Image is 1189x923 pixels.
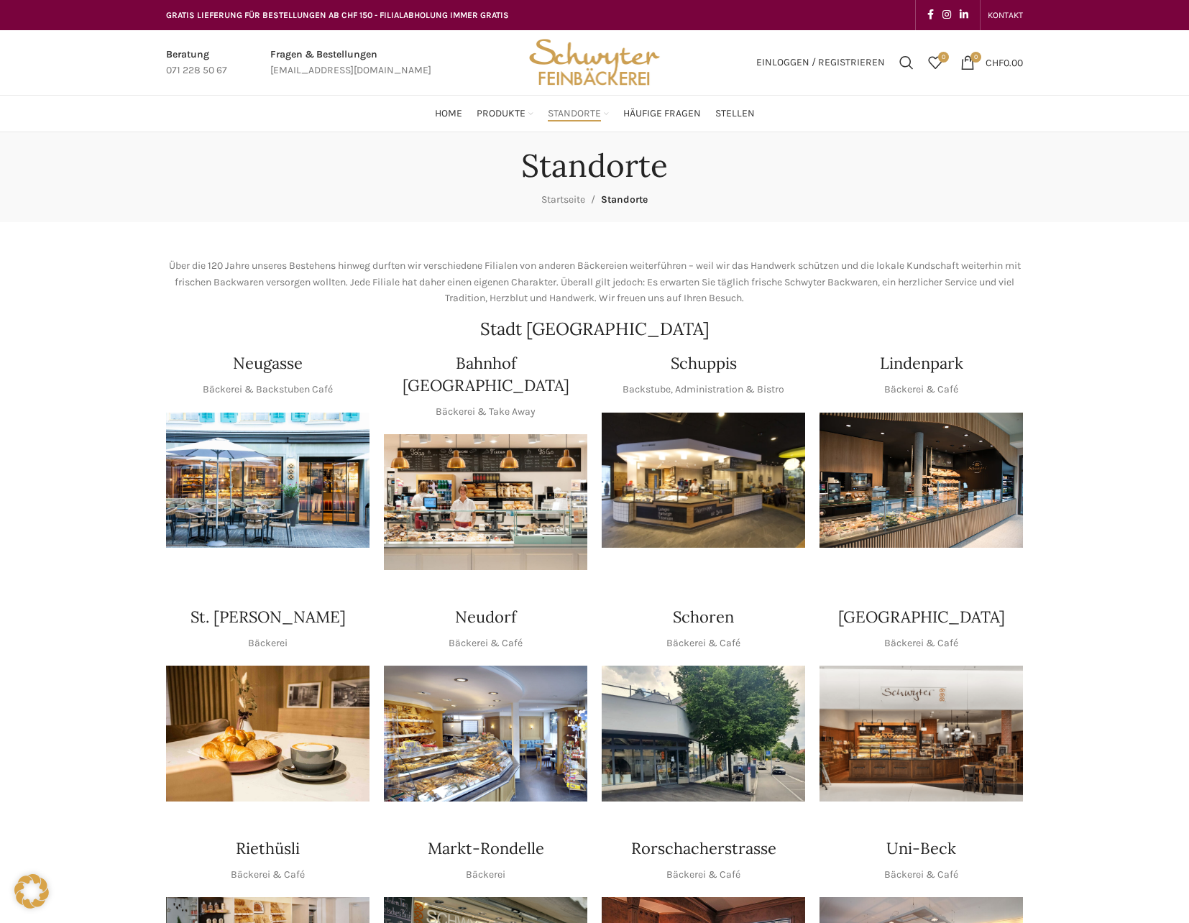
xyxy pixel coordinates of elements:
span: GRATIS LIEFERUNG FÜR BESTELLUNGEN AB CHF 150 - FILIALABHOLUNG IMMER GRATIS [166,10,509,20]
p: Bäckerei & Backstuben Café [203,382,333,398]
h4: Rorschacherstrasse [631,837,776,860]
p: Bäckerei & Café [231,867,305,883]
p: Bäckerei & Café [884,382,958,398]
p: Bäckerei & Take Away [436,404,536,420]
a: 0 CHF0.00 [953,48,1030,77]
h2: Stadt [GEOGRAPHIC_DATA] [166,321,1023,338]
div: Secondary navigation [981,1,1030,29]
img: 150130-Schwyter-013 [602,413,805,548]
div: 1 / 1 [166,666,369,802]
a: Facebook social link [923,5,938,25]
img: Bäckerei Schwyter [524,30,665,95]
img: 017-e1571925257345 [820,413,1023,548]
span: 0 [970,52,981,63]
a: KONTAKT [988,1,1023,29]
a: Startseite [541,193,585,206]
h4: Neugasse [233,352,303,375]
img: Neugasse [166,413,369,548]
a: Home [435,99,462,128]
span: Einloggen / Registrieren [756,58,885,68]
a: Stellen [715,99,755,128]
h4: Schoren [673,606,734,628]
a: Einloggen / Registrieren [749,48,892,77]
h4: St. [PERSON_NAME] [190,606,346,628]
p: Bäckerei [466,867,505,883]
h4: Lindenpark [880,352,963,375]
a: Produkte [477,99,533,128]
span: KONTAKT [988,10,1023,20]
bdi: 0.00 [986,56,1023,68]
a: 0 [921,48,950,77]
img: 0842cc03-b884-43c1-a0c9-0889ef9087d6 copy [602,666,805,802]
img: Bahnhof St. Gallen [384,434,587,570]
span: CHF [986,56,1004,68]
h4: Uni-Beck [886,837,956,860]
div: 1 / 1 [166,413,369,548]
p: Über die 120 Jahre unseres Bestehens hinweg durften wir verschiedene Filialen von anderen Bäckere... [166,258,1023,306]
span: Standorte [548,107,601,121]
div: Main navigation [159,99,1030,128]
p: Bäckerei & Café [666,867,740,883]
a: Häufige Fragen [623,99,701,128]
p: Bäckerei & Café [449,635,523,651]
div: 1 / 1 [384,666,587,802]
a: Site logo [524,55,665,68]
img: schwyter-23 [166,666,369,802]
p: Bäckerei & Café [884,867,958,883]
div: 1 / 1 [384,434,587,570]
img: Neudorf_1 [384,666,587,802]
h4: [GEOGRAPHIC_DATA] [838,606,1005,628]
span: Produkte [477,107,525,121]
p: Bäckerei & Café [884,635,958,651]
a: Instagram social link [938,5,955,25]
h4: Riethüsli [236,837,300,860]
h4: Markt-Rondelle [428,837,544,860]
div: 1 / 1 [820,413,1023,548]
a: Standorte [548,99,609,128]
div: Meine Wunschliste [921,48,950,77]
a: Infobox link [270,47,431,79]
div: 1 / 1 [820,666,1023,802]
h4: Schuppis [671,352,737,375]
p: Bäckerei [248,635,288,651]
p: Bäckerei & Café [666,635,740,651]
p: Backstube, Administration & Bistro [623,382,784,398]
span: Standorte [601,193,648,206]
img: Schwyter-1800x900 [820,666,1023,802]
div: 1 / 1 [602,413,805,548]
h1: Standorte [521,147,668,185]
span: Stellen [715,107,755,121]
span: Häufige Fragen [623,107,701,121]
div: 1 / 1 [602,666,805,802]
h4: Neudorf [455,606,516,628]
h4: Bahnhof [GEOGRAPHIC_DATA] [384,352,587,397]
span: Home [435,107,462,121]
a: Suchen [892,48,921,77]
a: Linkedin social link [955,5,973,25]
span: 0 [938,52,949,63]
a: Infobox link [166,47,227,79]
